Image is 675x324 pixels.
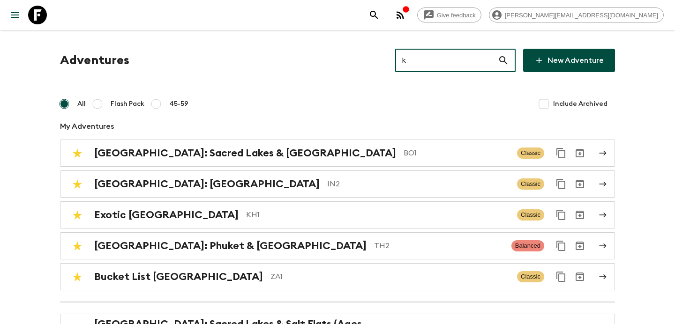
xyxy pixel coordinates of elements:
[517,271,544,282] span: Classic
[270,271,510,282] p: ZA1
[517,178,544,190] span: Classic
[404,147,510,159] p: BO1
[365,6,383,24] button: search adventures
[553,99,607,109] span: Include Archived
[570,144,589,162] button: Archive
[60,232,615,259] a: [GEOGRAPHIC_DATA]: Phuket & [GEOGRAPHIC_DATA]TH2BalancedDuplicate for 45-59Archive
[511,240,544,251] span: Balanced
[60,121,615,132] p: My Adventures
[552,267,570,286] button: Duplicate for 45-59
[60,140,615,167] a: [GEOGRAPHIC_DATA]: Sacred Lakes & [GEOGRAPHIC_DATA]BO1ClassicDuplicate for 45-59Archive
[111,99,144,109] span: Flash Pack
[517,147,544,159] span: Classic
[94,147,396,159] h2: [GEOGRAPHIC_DATA]: Sacred Lakes & [GEOGRAPHIC_DATA]
[374,240,504,251] p: TH2
[6,6,24,24] button: menu
[77,99,86,109] span: All
[169,99,188,109] span: 45-59
[523,49,615,72] a: New Adventure
[552,206,570,224] button: Duplicate for 45-59
[570,175,589,193] button: Archive
[60,51,129,70] h1: Adventures
[570,267,589,286] button: Archive
[60,170,615,198] a: [GEOGRAPHIC_DATA]: [GEOGRAPHIC_DATA]IN2ClassicDuplicate for 45-59Archive
[489,7,664,22] div: [PERSON_NAME][EMAIL_ADDRESS][DOMAIN_NAME]
[552,175,570,193] button: Duplicate for 45-59
[552,144,570,162] button: Duplicate for 45-59
[500,12,663,19] span: [PERSON_NAME][EMAIL_ADDRESS][DOMAIN_NAME]
[570,236,589,255] button: Archive
[327,178,510,190] p: IN2
[517,209,544,221] span: Classic
[570,206,589,224] button: Archive
[94,209,239,221] h2: Exotic [GEOGRAPHIC_DATA]
[552,236,570,255] button: Duplicate for 45-59
[246,209,510,221] p: KH1
[60,201,615,228] a: Exotic [GEOGRAPHIC_DATA]KH1ClassicDuplicate for 45-59Archive
[94,178,320,190] h2: [GEOGRAPHIC_DATA]: [GEOGRAPHIC_DATA]
[417,7,481,22] a: Give feedback
[94,271,263,283] h2: Bucket List [GEOGRAPHIC_DATA]
[60,263,615,290] a: Bucket List [GEOGRAPHIC_DATA]ZA1ClassicDuplicate for 45-59Archive
[94,240,367,252] h2: [GEOGRAPHIC_DATA]: Phuket & [GEOGRAPHIC_DATA]
[395,47,498,74] input: e.g. AR1, Argentina
[432,12,481,19] span: Give feedback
